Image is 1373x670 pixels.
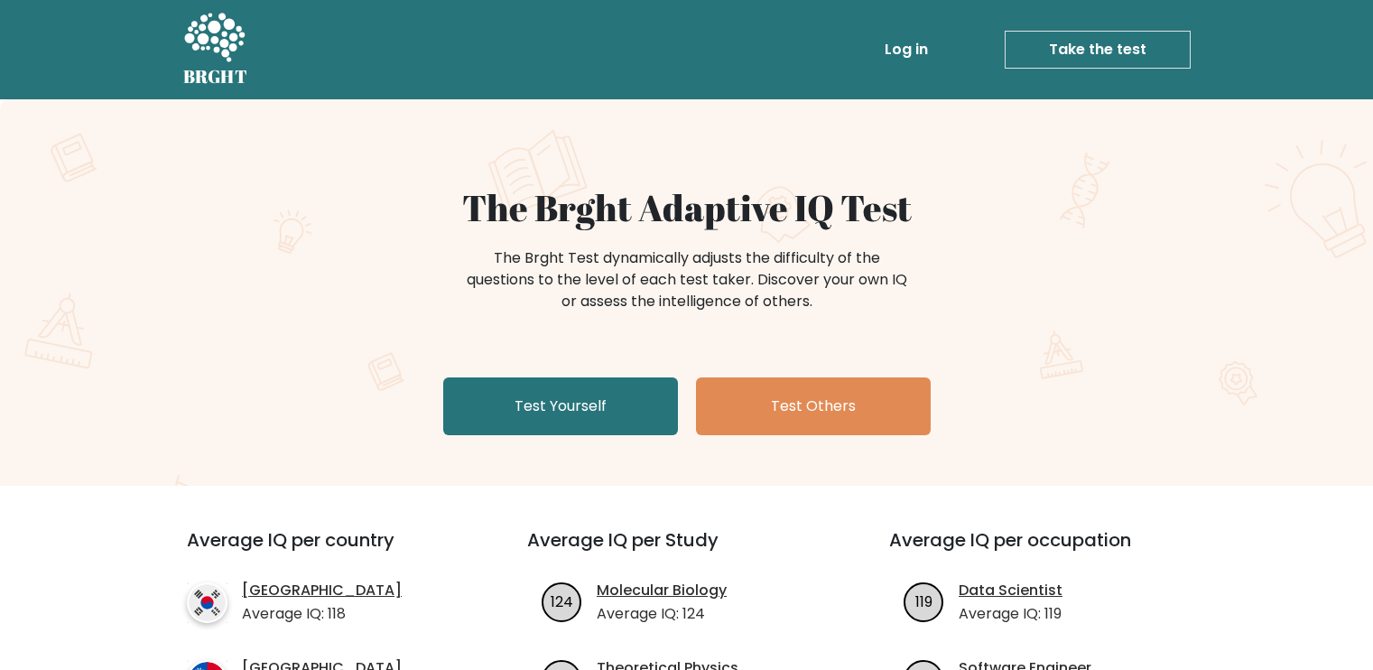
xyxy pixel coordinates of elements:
h5: BRGHT [183,66,248,88]
a: Log in [877,32,935,68]
a: Test Others [696,377,931,435]
a: Molecular Biology [597,580,727,601]
text: 119 [915,591,932,611]
p: Average IQ: 118 [242,603,402,625]
p: Average IQ: 124 [597,603,727,625]
text: 124 [551,591,573,611]
a: Take the test [1005,31,1191,69]
h1: The Brght Adaptive IQ Test [246,186,1127,229]
h3: Average IQ per occupation [889,529,1208,572]
a: Data Scientist [959,580,1062,601]
h3: Average IQ per Study [527,529,846,572]
a: Test Yourself [443,377,678,435]
div: The Brght Test dynamically adjusts the difficulty of the questions to the level of each test take... [461,247,913,312]
p: Average IQ: 119 [959,603,1062,625]
img: country [187,582,227,623]
a: [GEOGRAPHIC_DATA] [242,580,402,601]
h3: Average IQ per country [187,529,462,572]
a: BRGHT [183,7,248,92]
